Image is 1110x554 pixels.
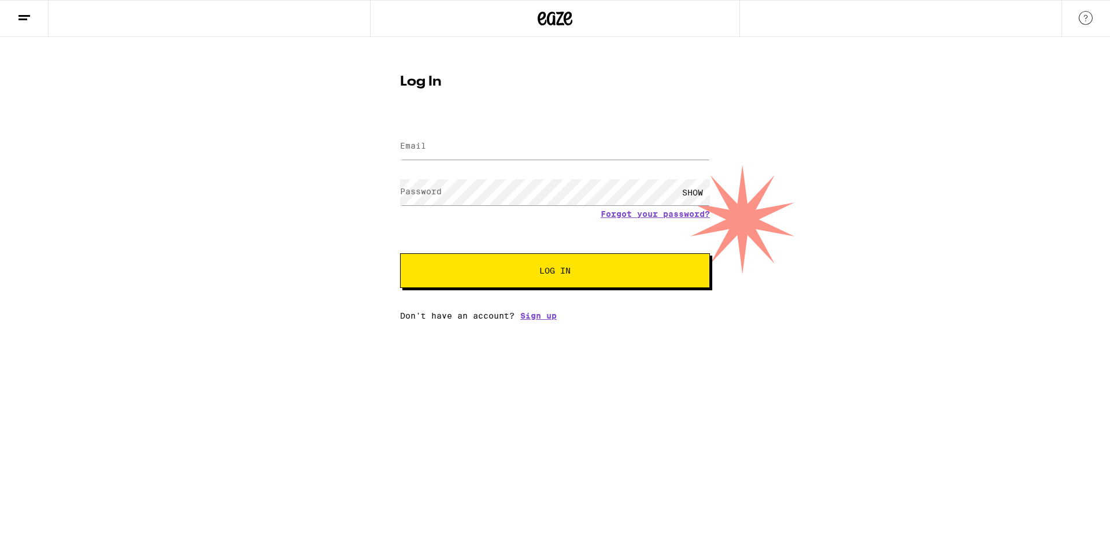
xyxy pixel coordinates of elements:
[400,75,710,89] h1: Log In
[400,141,426,150] label: Email
[400,187,442,196] label: Password
[400,253,710,288] button: Log In
[675,179,710,205] div: SHOW
[601,209,710,219] a: Forgot your password?
[520,311,557,320] a: Sign up
[400,311,710,320] div: Don't have an account?
[400,134,710,160] input: Email
[539,267,571,275] span: Log In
